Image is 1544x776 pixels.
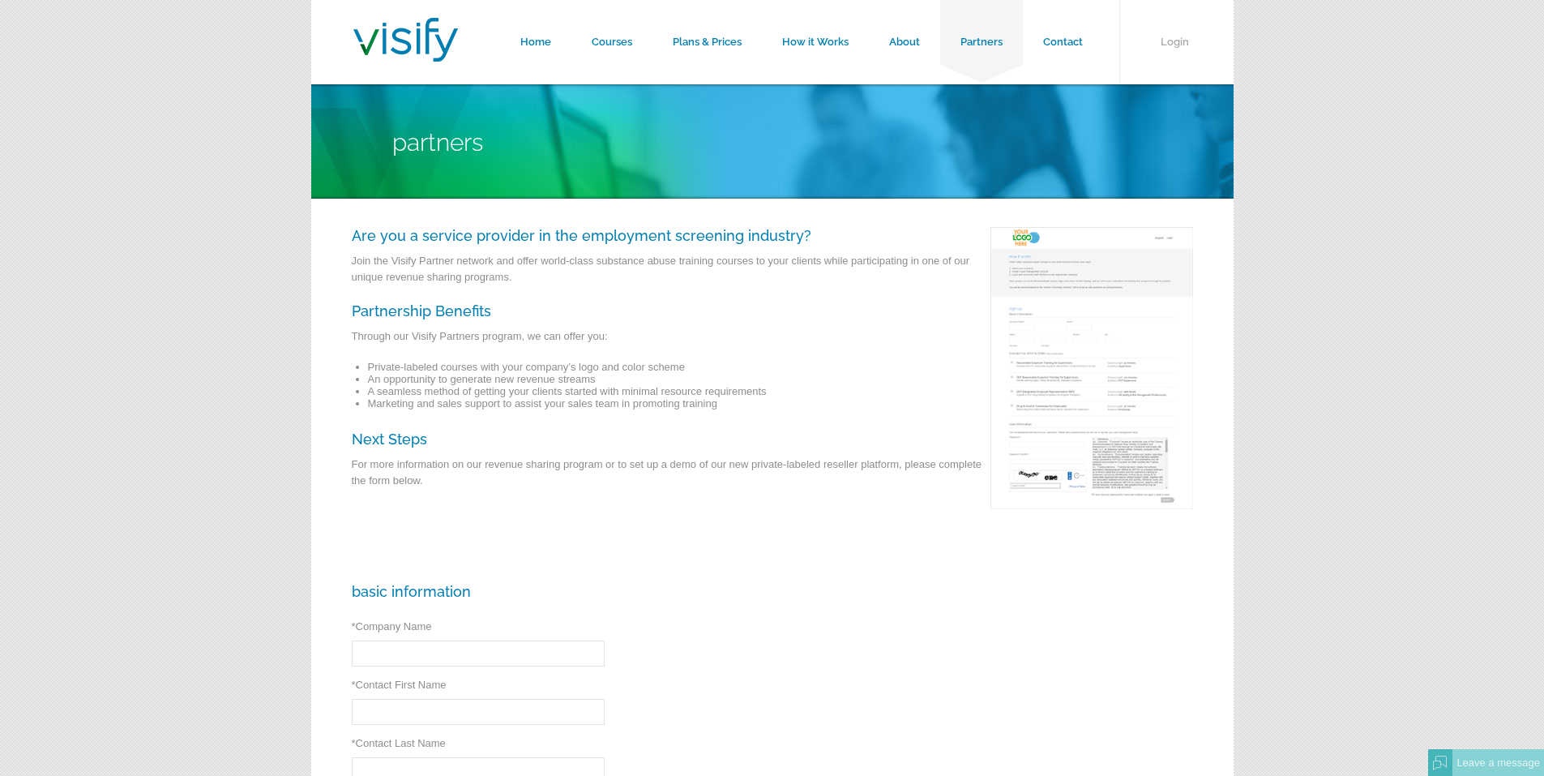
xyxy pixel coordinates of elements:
p: Through our Visify Partners program, we can offer you: [352,328,1193,353]
p: Join the Visify Partner network and offer world-class substance abuse training courses to your cl... [352,253,1193,294]
h3: Basic Information [352,583,1193,600]
h3: Partnership Benefits [352,302,1193,319]
label: Contact Last Name [352,737,446,749]
span: Partners [392,128,483,156]
div: Leave a message [1452,749,1544,776]
label: Contact First Name [352,679,447,691]
p: For more information on our revenue sharing program or to set up a demo of our new private-labele... [352,457,1193,497]
a: Visify Training [353,43,458,66]
img: Offline [1433,756,1448,770]
h3: Next Steps [352,431,1193,448]
li: Private-labeled courses with your company’s logo and color scheme [368,361,1193,373]
li: Marketing and sales support to assist your sales team in promoting training [368,397,1193,409]
li: A seamless method of getting your clients started with minimal resource requirements [368,385,1193,397]
img: Visify Training [353,18,458,62]
h3: Are you a service provider in the employment screening industry? [352,227,1193,244]
li: An opportunity to generate new revenue streams [368,373,1193,385]
label: Company Name [352,620,432,632]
